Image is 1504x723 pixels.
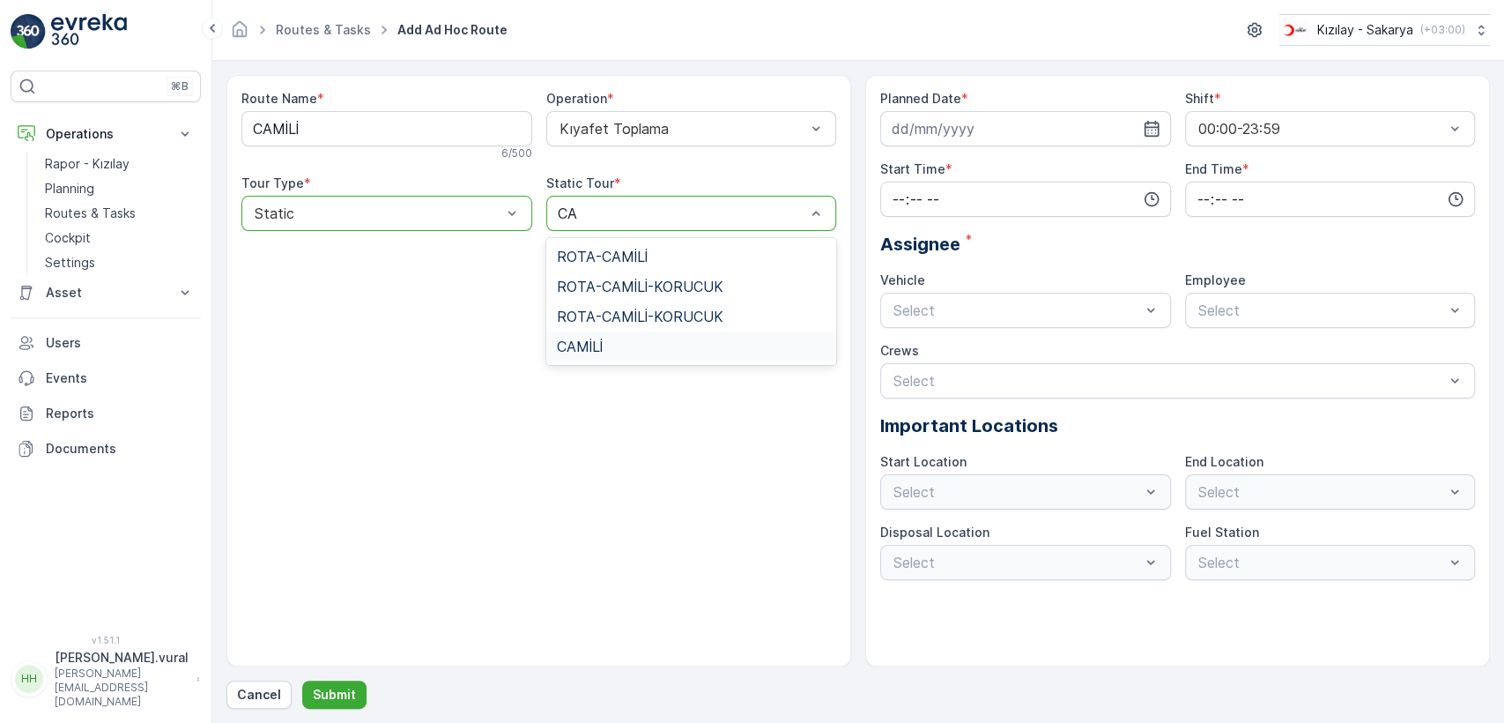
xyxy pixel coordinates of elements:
[46,284,166,302] p: Asset
[1185,161,1242,176] label: End Time
[546,175,614,190] label: Static Tour
[880,91,961,106] label: Planned Date
[557,279,723,294] span: ROTA-CAMİLİ-KORUCUK
[38,176,201,201] a: Planning
[276,22,371,37] a: Routes & Tasks
[893,370,1444,391] p: Select
[1420,23,1465,37] p: ( +03:00 )
[55,649,189,667] p: [PERSON_NAME].vural
[38,226,201,250] a: Cockpit
[45,180,94,198] p: Planning
[11,14,46,49] img: logo
[1279,14,1490,46] button: Kızılay - Sakarya(+03:00)
[880,454,967,469] label: Start Location
[51,14,127,49] img: logo_light-DOdMpM7g.png
[557,339,603,354] span: CAMİLİ
[11,275,201,310] button: Asset
[230,26,249,41] a: Homepage
[880,231,960,257] span: Assignee
[1317,21,1413,39] p: Kızılay - Sakarya
[11,361,201,396] a: Events
[557,309,723,324] span: ROTA-CAMİLİ-KORUCUK
[394,21,511,39] span: Add Ad Hoc Route
[11,325,201,361] a: Users
[46,440,194,458] p: Documents
[1198,300,1445,321] p: Select
[46,125,166,143] p: Operations
[45,229,91,247] p: Cockpit
[46,405,194,422] p: Reports
[1185,272,1246,287] label: Employee
[55,667,189,709] p: [PERSON_NAME][EMAIL_ADDRESS][DOMAIN_NAME]
[1185,525,1259,540] label: Fuel Station
[11,649,201,709] button: HH[PERSON_NAME].vural[PERSON_NAME][EMAIL_ADDRESS][DOMAIN_NAME]
[45,155,130,173] p: Rapor - Kızılay
[880,161,945,176] label: Start Time
[241,91,317,106] label: Route Name
[38,201,201,226] a: Routes & Tasks
[15,665,43,693] div: HH
[880,272,925,287] label: Vehicle
[11,116,201,152] button: Operations
[546,91,607,106] label: Operation
[38,152,201,176] a: Rapor - Kızılay
[11,431,201,466] a: Documents
[557,249,648,265] span: ROTA-CAMİLİ
[11,396,201,431] a: Reports
[880,343,919,358] label: Crews
[1185,454,1263,469] label: End Location
[11,635,201,645] span: v 1.51.1
[893,300,1140,321] p: Select
[241,175,304,190] label: Tour Type
[45,254,95,272] p: Settings
[1185,91,1214,106] label: Shift
[46,369,194,387] p: Events
[46,334,194,352] p: Users
[45,205,136,222] p: Routes & Tasks
[226,681,292,709] button: Cancel
[313,686,356,704] p: Submit
[237,686,281,704] p: Cancel
[302,681,367,709] button: Submit
[880,525,989,540] label: Disposal Location
[38,250,201,275] a: Settings
[171,79,189,93] p: ⌘B
[1279,20,1310,40] img: k%C4%B1z%C4%B1lay_DTAvauz.png
[501,146,532,160] p: 6 / 500
[880,111,1171,146] input: dd/mm/yyyy
[880,413,1475,439] p: Important Locations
